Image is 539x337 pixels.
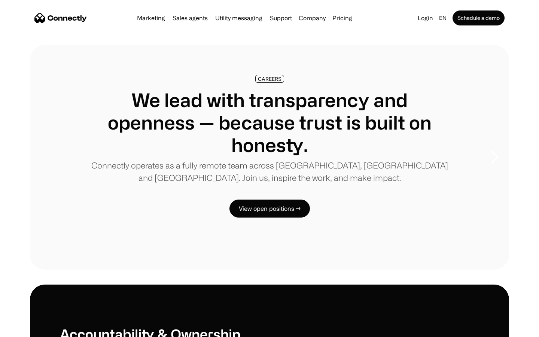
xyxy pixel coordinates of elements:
div: Company [299,13,326,23]
ul: Language list [15,324,45,334]
a: Marketing [134,15,168,21]
a: home [34,12,87,24]
a: Support [267,15,295,21]
h1: We lead with transparency and openness — because trust is built on honesty. [90,89,449,156]
div: carousel [30,45,509,270]
div: CAREERS [258,76,281,82]
div: 1 of 8 [30,45,509,270]
a: View open positions → [229,200,310,218]
div: next slide [479,120,509,195]
a: Schedule a demo [453,10,505,25]
div: en [436,13,451,23]
div: en [439,13,447,23]
p: Connectly operates as a fully remote team across [GEOGRAPHIC_DATA], [GEOGRAPHIC_DATA] and [GEOGRA... [90,159,449,184]
aside: Language selected: English [7,323,45,334]
div: Company [296,13,328,23]
a: Login [415,13,436,23]
a: Utility messaging [212,15,265,21]
a: Pricing [329,15,355,21]
a: Sales agents [170,15,211,21]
